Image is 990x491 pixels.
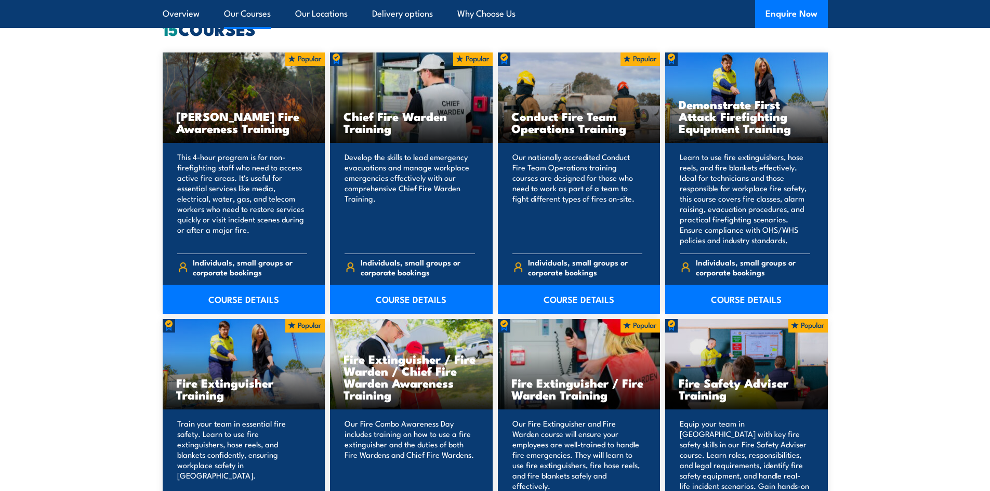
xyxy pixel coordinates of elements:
p: This 4-hour program is for non-firefighting staff who need to access active fire areas. It's usef... [177,152,308,245]
span: Individuals, small groups or corporate bookings [696,257,810,277]
a: COURSE DETAILS [665,285,828,314]
a: COURSE DETAILS [163,285,325,314]
a: COURSE DETAILS [330,285,493,314]
h3: Fire Extinguisher / Fire Warden Training [511,377,647,401]
span: Individuals, small groups or corporate bookings [528,257,642,277]
h2: COURSES [163,21,828,36]
p: Our nationally accredited Conduct Fire Team Operations training courses are designed for those wh... [512,152,643,245]
p: Learn to use fire extinguishers, hose reels, and fire blankets effectively. Ideal for technicians... [680,152,810,245]
h3: Fire Safety Adviser Training [679,377,814,401]
h3: Conduct Fire Team Operations Training [511,110,647,134]
span: Individuals, small groups or corporate bookings [193,257,307,277]
h3: [PERSON_NAME] Fire Awareness Training [176,110,312,134]
h3: Demonstrate First Attack Firefighting Equipment Training [679,98,814,134]
a: COURSE DETAILS [498,285,661,314]
h3: Fire Extinguisher Training [176,377,312,401]
h3: Chief Fire Warden Training [344,110,479,134]
strong: 15 [163,16,178,42]
p: Develop the skills to lead emergency evacuations and manage workplace emergencies effectively wit... [345,152,475,245]
span: Individuals, small groups or corporate bookings [361,257,475,277]
h3: Fire Extinguisher / Fire Warden / Chief Fire Warden Awareness Training [344,353,479,401]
